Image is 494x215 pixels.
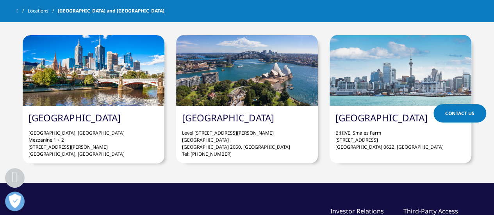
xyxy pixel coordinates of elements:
[182,124,312,158] p: Level [STREET_ADDRESS][PERSON_NAME] [GEOGRAPHIC_DATA] [GEOGRAPHIC_DATA] 2060, [GEOGRAPHIC_DATA] T...
[335,111,428,124] a: [GEOGRAPHIC_DATA]
[29,124,159,158] p: [GEOGRAPHIC_DATA], [GEOGRAPHIC_DATA] Mezzanine 1 + 2 [STREET_ADDRESS][PERSON_NAME] [GEOGRAPHIC_DA...
[335,124,465,151] p: B:HIVE, Smales Farm [STREET_ADDRESS] [GEOGRAPHIC_DATA] 0622, [GEOGRAPHIC_DATA]
[182,111,274,124] a: [GEOGRAPHIC_DATA]
[58,4,164,18] span: [GEOGRAPHIC_DATA] and [GEOGRAPHIC_DATA]
[28,4,58,18] a: Locations
[445,110,474,117] span: Contact Us
[29,111,121,124] a: [GEOGRAPHIC_DATA]
[433,104,486,123] a: Contact Us
[5,192,25,211] button: Open Preferences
